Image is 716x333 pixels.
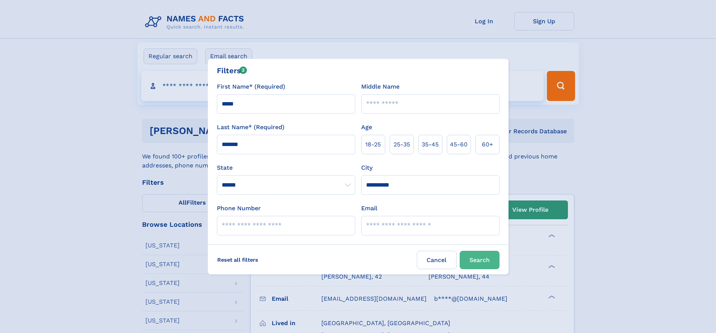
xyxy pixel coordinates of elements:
[212,251,263,269] label: Reset all filters
[394,140,410,149] span: 25‑35
[417,251,457,269] label: Cancel
[361,163,372,172] label: City
[361,204,377,213] label: Email
[365,140,381,149] span: 18‑25
[482,140,493,149] span: 60+
[450,140,468,149] span: 45‑60
[422,140,439,149] span: 35‑45
[217,123,285,132] label: Last Name* (Required)
[460,251,500,269] button: Search
[217,204,261,213] label: Phone Number
[217,65,247,76] div: Filters
[361,82,400,91] label: Middle Name
[217,163,355,172] label: State
[361,123,372,132] label: Age
[217,82,285,91] label: First Name* (Required)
